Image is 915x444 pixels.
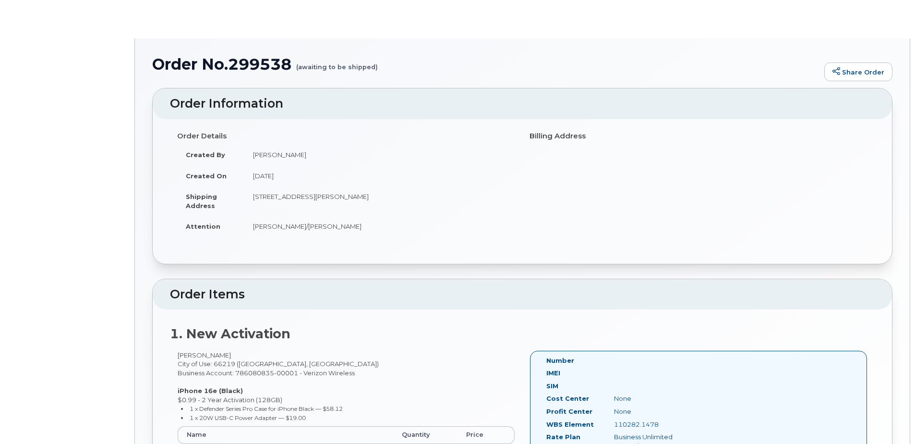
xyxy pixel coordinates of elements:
[824,62,892,82] a: Share Order
[244,186,515,216] td: [STREET_ADDRESS][PERSON_NAME]
[546,382,558,391] label: SIM
[546,420,594,429] label: WBS Element
[190,405,343,412] small: 1 x Defender Series Pro Case for iPhone Black — $58.12
[546,394,589,403] label: Cost Center
[178,426,393,444] th: Name
[186,172,227,180] strong: Created On
[186,222,220,230] strong: Attention
[296,56,378,71] small: (awaiting to be shipped)
[546,356,574,365] label: Number
[178,387,243,395] strong: iPhone 16e (Black)
[186,151,225,159] strong: Created By
[244,165,515,186] td: [DATE]
[244,216,515,237] td: [PERSON_NAME]/[PERSON_NAME]
[170,97,875,111] h2: Order Information
[244,144,515,165] td: [PERSON_NAME]
[177,132,515,140] h4: Order Details
[186,193,217,210] strong: Shipping Address
[607,407,702,416] div: None
[152,56,819,73] h1: Order No.299538
[530,132,867,140] h4: Billing Address
[546,407,592,416] label: Profit Center
[190,414,306,421] small: 1 x 20W USB-C Power Adapter — $19.00
[607,394,702,403] div: None
[170,326,290,342] strong: 1. New Activation
[546,369,560,378] label: IMEI
[457,426,515,444] th: Price
[546,432,580,442] label: Rate Plan
[170,288,875,301] h2: Order Items
[393,426,457,444] th: Quantity
[607,420,702,429] div: 110282.1478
